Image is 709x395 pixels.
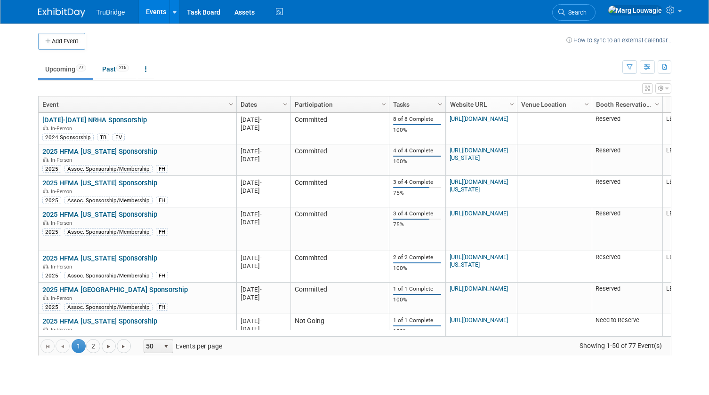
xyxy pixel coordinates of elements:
a: Go to the first page [40,339,55,353]
a: Go to the previous page [56,339,70,353]
div: [DATE] [241,325,286,333]
a: 2025 HFMA [US_STATE] Sponsorship [42,210,157,219]
div: [DATE] [241,317,286,325]
div: 2 of 2 Complete [393,254,441,261]
span: Column Settings [508,101,516,108]
a: How to sync to an external calendar... [566,37,671,44]
a: 2025 HFMA [US_STATE] Sponsorship [42,179,157,187]
span: Go to the last page [120,343,128,350]
a: 2025 HFMA [US_STATE] Sponsorship [42,147,157,156]
div: Assoc. Sponsorship/Membership [64,272,153,279]
img: In-Person Event [43,327,48,332]
td: Reserved [592,283,662,314]
td: Reserved [592,176,662,207]
span: - [260,254,262,261]
div: 8 of 8 Complete [393,116,441,123]
td: Reserved [592,207,662,251]
img: In-Person Event [43,264,48,269]
div: Assoc. Sponsorship/Membership [64,197,153,204]
span: 50 [144,340,160,353]
span: Go to the first page [44,343,51,350]
a: Upcoming77 [38,60,93,78]
span: 1 [72,339,86,353]
span: Events per page [131,339,232,353]
a: [URL][DOMAIN_NAME] [450,115,508,122]
div: [DATE] [241,179,286,187]
div: 2025 [42,228,61,236]
td: Reserved [592,144,662,176]
span: 77 [76,64,86,71]
a: [URL][DOMAIN_NAME][US_STATE] [450,147,508,161]
span: - [260,286,262,293]
div: 2025 [42,165,61,173]
div: [DATE] [241,187,286,195]
div: 2024 Sponsorship [42,134,94,141]
a: 2 [86,339,100,353]
a: Venue Location [521,96,586,112]
div: FH [156,272,168,279]
td: Committed [290,283,389,314]
a: [URL][DOMAIN_NAME][US_STATE] [450,253,508,268]
span: In-Person [51,126,75,132]
span: In-Person [51,327,75,333]
td: Committed [290,113,389,144]
div: Assoc. Sponsorship/Membership [64,165,153,173]
a: Participation [295,96,383,112]
div: Assoc. Sponsorship/Membership [64,228,153,236]
div: [DATE] [241,155,286,163]
span: - [260,317,262,324]
div: FH [156,303,168,311]
div: FH [156,165,168,173]
span: Go to the previous page [59,343,66,350]
div: 3 of 4 Complete [393,179,441,186]
span: - [260,211,262,218]
td: Need to Reserve [592,314,662,346]
button: Add Event [38,33,85,50]
span: In-Person [51,264,75,270]
div: [DATE] [241,254,286,262]
div: 100% [393,328,441,335]
span: In-Person [51,157,75,163]
img: In-Person Event [43,189,48,193]
td: Reserved [592,113,662,144]
span: - [260,116,262,123]
span: TruBridge [97,8,125,16]
div: [DATE] [241,124,286,132]
div: 100% [393,158,441,165]
a: Website URL [450,96,511,112]
div: 4 of 4 Complete [393,147,441,154]
a: Column Settings [507,96,517,111]
span: Column Settings [653,101,661,108]
span: Column Settings [380,101,387,108]
a: 2025 HFMA [US_STATE] Sponsorship [42,317,157,325]
a: Column Settings [652,96,662,111]
img: ExhibitDay [38,8,85,17]
span: - [260,179,262,186]
span: In-Person [51,189,75,195]
span: Showing 1-50 of 77 Event(s) [571,339,670,352]
td: Committed [290,207,389,251]
div: 1 of 1 Complete [393,285,441,292]
img: In-Person Event [43,157,48,162]
a: Past216 [95,60,136,78]
a: Column Settings [379,96,389,111]
div: 100% [393,265,441,272]
div: [DATE] [241,210,286,218]
div: 75% [393,221,441,228]
span: Search [565,9,587,16]
img: In-Person Event [43,220,48,225]
td: Committed [290,251,389,283]
a: Dates [241,96,284,112]
span: In-Person [51,220,75,226]
div: [DATE] [241,262,286,270]
div: 75% [393,190,441,197]
a: Column Settings [435,96,445,111]
span: select [162,343,170,350]
a: [URL][DOMAIN_NAME] [450,316,508,324]
img: In-Person Event [43,126,48,130]
div: 2025 [42,272,61,279]
a: Go to the last page [117,339,131,353]
div: 100% [393,296,441,303]
td: Committed [290,176,389,207]
a: Column Settings [581,96,592,111]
